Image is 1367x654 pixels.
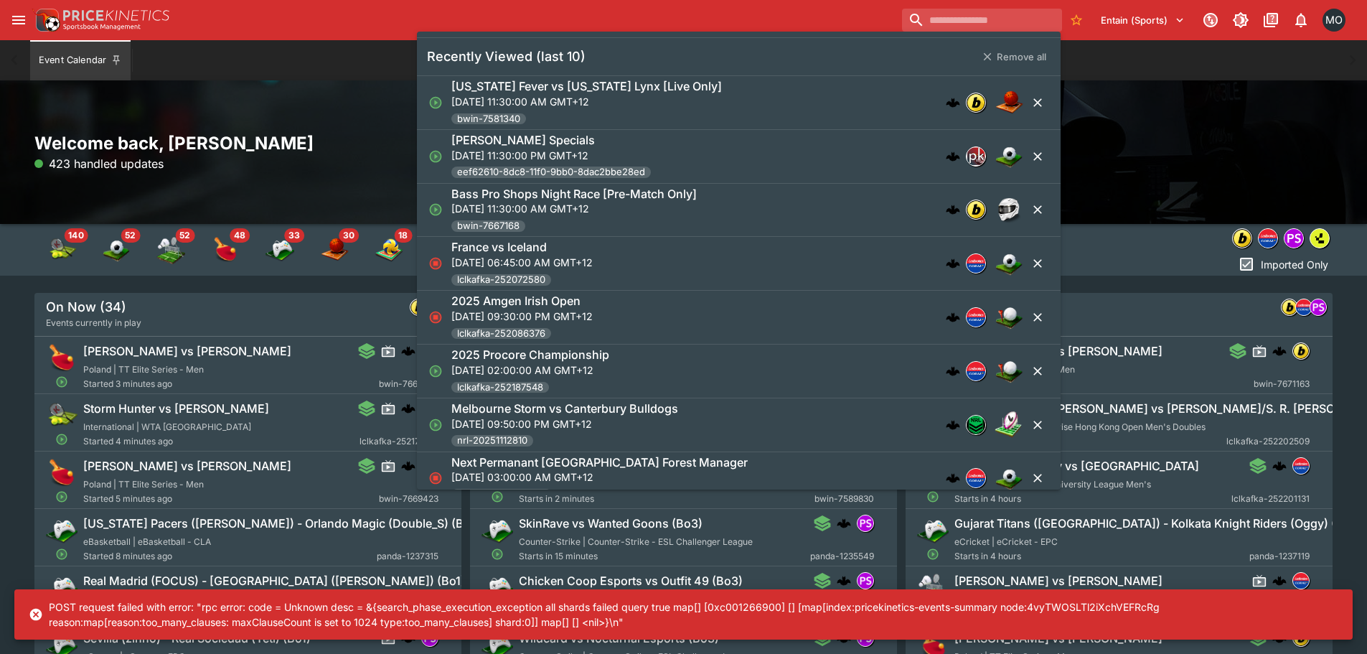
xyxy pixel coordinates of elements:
[46,515,77,546] img: esports.png
[519,574,743,589] h6: Chicken Coop Esports vs Outfit 49 (Bo3)
[451,148,651,163] p: [DATE] 11:30:00 PM GMT+12
[83,364,204,375] span: Poland | TT Elite Series - Men
[1295,299,1312,316] div: lclkafka
[175,228,194,243] span: 52
[339,228,359,243] span: 30
[63,24,141,30] img: Sportsbook Management
[1259,229,1277,248] img: lclkafka.png
[83,631,311,646] h6: Sevilla (zinho) - Real Sociedad (Yeti) (Bo1)
[837,631,851,645] div: cerberus
[966,146,986,167] div: pricekinetics
[46,400,77,431] img: tennis.png
[83,574,465,589] h6: Real Madrid (FOCUS) - [GEOGRAPHIC_DATA] ([PERSON_NAME]) (Bo1)
[451,455,748,470] h6: Next Permanant [GEOGRAPHIC_DATA] Forest Manager
[156,235,185,264] img: badminton
[1198,7,1223,33] button: Connected to PK
[46,342,77,374] img: table_tennis.png
[966,253,986,274] div: lclkafka
[837,574,851,588] img: logo-cerberus.svg
[966,468,986,488] div: lclkafka
[814,492,874,506] span: bwin-7589830
[1293,458,1309,474] img: lclkafka.png
[451,309,593,324] p: [DATE] 09:30:00 PM GMT+12
[83,377,379,391] span: Started 3 minutes ago
[428,310,443,324] svg: Closed
[966,93,986,113] div: bwin
[1296,299,1312,315] img: lclkafka.png
[1310,299,1327,316] div: pandascore
[1281,299,1298,316] div: bwin
[266,235,294,264] img: esports
[481,515,513,546] img: esports.png
[967,147,985,166] img: pricekinetics.png
[1292,342,1310,360] div: bwin
[32,6,60,34] img: PriceKinetics Logo
[1226,434,1310,449] span: lclkafka-252202509
[55,490,68,503] svg: Open
[451,94,722,109] p: [DATE] 11:30:00 AM GMT+12
[47,235,76,264] div: Tennis
[451,416,678,431] p: [DATE] 09:50:00 PM GMT+12
[1272,631,1287,645] div: cerberus
[1310,228,1330,248] div: lsports
[926,490,939,503] svg: Open
[481,572,513,604] img: esports.png
[451,273,551,287] span: lclkafka-252072580
[857,515,874,532] div: pandascore
[410,299,426,315] img: bwin.png
[83,344,291,359] h6: [PERSON_NAME] vs [PERSON_NAME]
[946,471,960,485] img: logo-cerberus.svg
[995,249,1023,278] img: soccer.png
[1284,228,1304,248] div: pandascore
[1272,631,1287,645] img: logo-cerberus.svg
[946,364,960,378] div: cerberus
[1092,9,1193,32] button: Select Tenant
[954,459,1199,474] h6: Hanyang University vs [GEOGRAPHIC_DATA]
[491,490,504,503] svg: Open
[63,10,169,21] img: PriceKinetics
[34,132,461,154] h2: Welcome back, [PERSON_NAME]
[1233,229,1251,248] img: bwin.png
[451,470,748,485] p: [DATE] 03:00:00 AM GMT+12
[46,572,77,604] img: esports.png
[83,536,211,547] span: eBasketball | eBasketball - CLA
[857,630,874,647] div: pandascore
[966,415,986,435] div: nrl
[837,574,851,588] div: cerberus
[974,45,1055,68] button: Remove all
[401,631,415,645] img: logo-cerberus.svg
[102,235,131,264] img: soccer
[266,235,294,264] div: Esports
[491,548,504,561] svg: Open
[995,411,1023,439] img: rugby_league.png
[946,364,960,378] img: logo-cerberus.svg
[6,7,32,33] button: open drawer
[46,457,77,489] img: table_tennis.png
[64,228,88,243] span: 140
[954,377,1254,391] span: Starts in 4 hours
[946,256,960,271] img: logo-cerberus.svg
[926,548,939,561] svg: Open
[451,255,593,270] p: [DATE] 06:45:00 AM GMT+12
[379,377,438,391] span: bwin-7669426
[946,202,960,217] img: logo-cerberus.svg
[30,40,131,80] button: Event Calendar
[917,515,949,546] img: esports.png
[946,310,960,324] img: logo-cerberus.svg
[1292,457,1310,475] div: lclkafka
[401,459,415,473] img: logo-cerberus.svg
[377,549,438,564] span: panda-1237315
[360,434,438,449] span: lclkafka-252172153
[451,294,581,309] h6: 2025 Amgen Irish Open
[47,235,76,264] img: tennis
[49,601,1160,628] span: POST request failed with error: "rpc error: code = Unknown desc = &{search_phase_execution_except...
[519,479,687,490] span: USA | [PERSON_NAME] Contender Series
[1272,459,1287,473] img: logo-cerberus.svg
[1310,229,1329,248] img: lsports.jpeg
[156,235,185,264] div: Badminton
[954,364,1075,375] span: Poland | TT Elite Series - Men
[967,93,985,112] img: bwin.png
[428,418,443,432] svg: Open
[1292,572,1310,589] div: lclkafka
[837,631,851,645] img: logo-cerberus.svg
